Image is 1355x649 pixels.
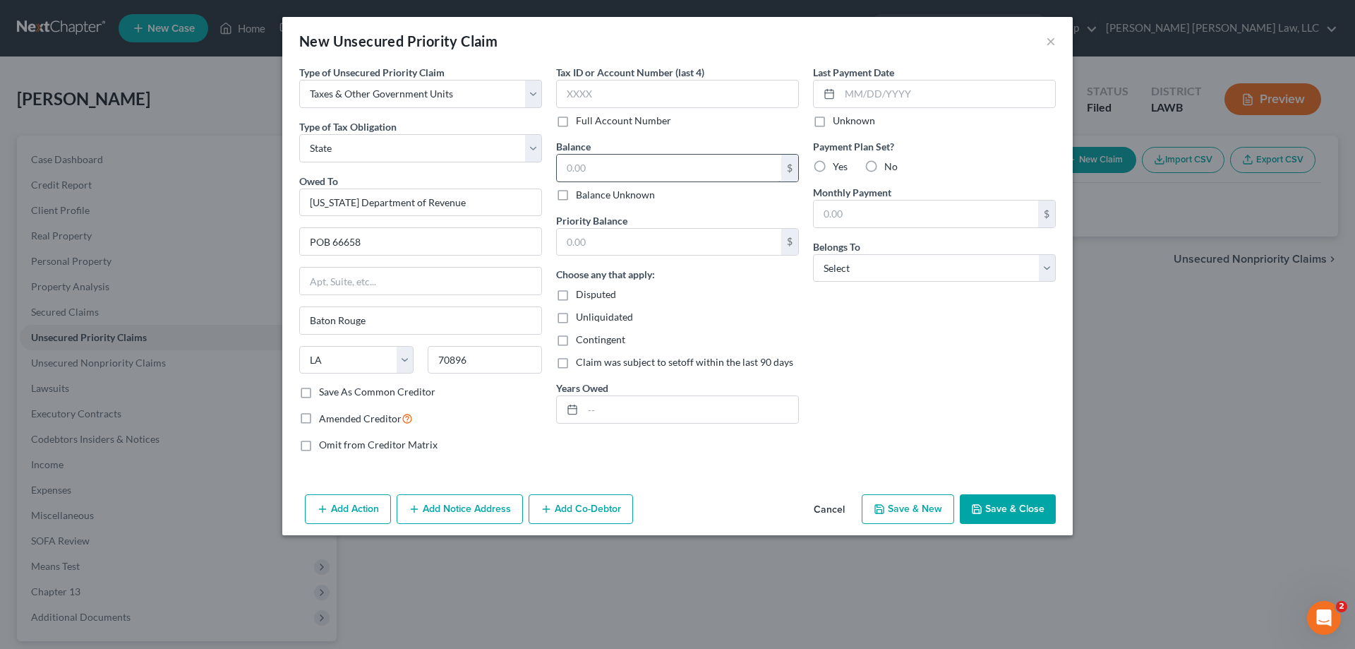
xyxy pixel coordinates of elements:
[529,494,633,524] button: Add Co-Debtor
[1038,201,1055,227] div: $
[1046,32,1056,49] button: ×
[576,333,625,345] span: Contingent
[300,268,541,294] input: Apt, Suite, etc...
[576,188,655,202] label: Balance Unknown
[833,114,875,128] label: Unknown
[576,114,671,128] label: Full Account Number
[583,396,798,423] input: --
[840,81,1055,107] input: MM/DD/YYYY
[299,121,397,133] span: Type of Tax Obligation
[556,381,608,395] label: Years Owed
[299,31,498,51] div: New Unsecured Priority Claim
[556,267,655,282] label: Choose any that apply:
[319,385,435,399] label: Save As Common Creditor
[299,66,445,78] span: Type of Unsecured Priority Claim
[781,229,798,256] div: $
[300,307,541,334] input: Enter city...
[556,80,799,108] input: XXXX
[428,346,542,374] input: Enter zip...
[1307,601,1341,635] iframe: Intercom live chat
[884,160,898,172] span: No
[300,228,541,255] input: Enter address...
[813,185,891,200] label: Monthly Payment
[960,494,1056,524] button: Save & Close
[576,311,633,323] span: Unliquidated
[556,139,591,154] label: Balance
[781,155,798,181] div: $
[557,229,781,256] input: 0.00
[556,65,704,80] label: Tax ID or Account Number (last 4)
[319,439,438,451] span: Omit from Creditor Matrix
[833,160,848,172] span: Yes
[813,241,860,253] span: Belongs To
[576,356,793,368] span: Claim was subject to setoff within the last 90 days
[813,65,894,80] label: Last Payment Date
[397,494,523,524] button: Add Notice Address
[305,494,391,524] button: Add Action
[814,201,1038,227] input: 0.00
[1336,601,1347,612] span: 2
[813,139,1056,154] label: Payment Plan Set?
[557,155,781,181] input: 0.00
[299,175,338,187] span: Owed To
[802,496,856,524] button: Cancel
[556,213,627,228] label: Priority Balance
[319,412,402,424] span: Amended Creditor
[299,189,542,217] input: Search creditor by name...
[862,494,954,524] button: Save & New
[576,288,616,300] span: Disputed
